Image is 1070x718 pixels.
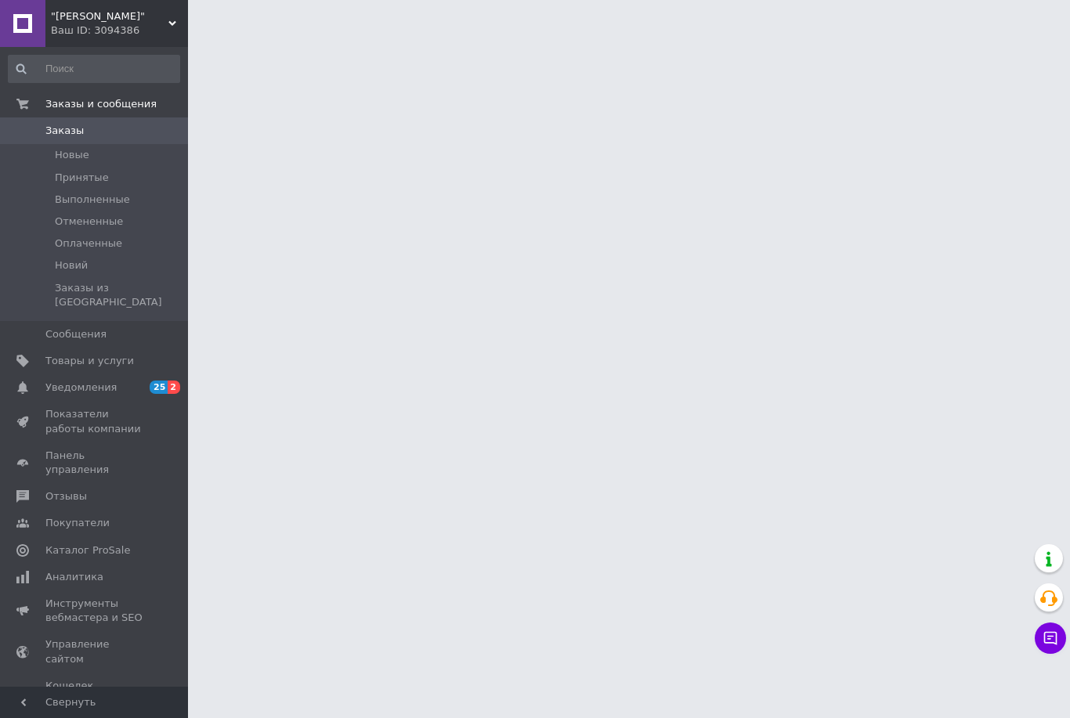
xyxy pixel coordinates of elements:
[45,97,157,111] span: Заказы и сообщения
[45,407,145,435] span: Показатели работы компании
[55,215,123,229] span: Отмененные
[45,354,134,368] span: Товары и услуги
[45,327,107,341] span: Сообщения
[1035,622,1066,654] button: Чат с покупателем
[45,449,145,477] span: Панель управления
[45,679,145,707] span: Кошелек компании
[55,193,130,207] span: Выполненные
[55,236,122,251] span: Оплаченные
[45,637,145,666] span: Управление сайтом
[51,23,188,38] div: Ваш ID: 3094386
[45,489,87,503] span: Отзывы
[55,258,88,272] span: Новий
[55,281,179,309] span: Заказы из [GEOGRAPHIC_DATA]
[51,9,168,23] span: "Аура Перемоги"
[45,381,117,395] span: Уведомления
[8,55,180,83] input: Поиск
[45,543,130,557] span: Каталог ProSale
[45,597,145,625] span: Инструменты вебмастера и SEO
[168,381,180,394] span: 2
[55,148,89,162] span: Новые
[45,124,84,138] span: Заказы
[55,171,109,185] span: Принятые
[45,516,110,530] span: Покупатели
[150,381,168,394] span: 25
[45,570,103,584] span: Аналитика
